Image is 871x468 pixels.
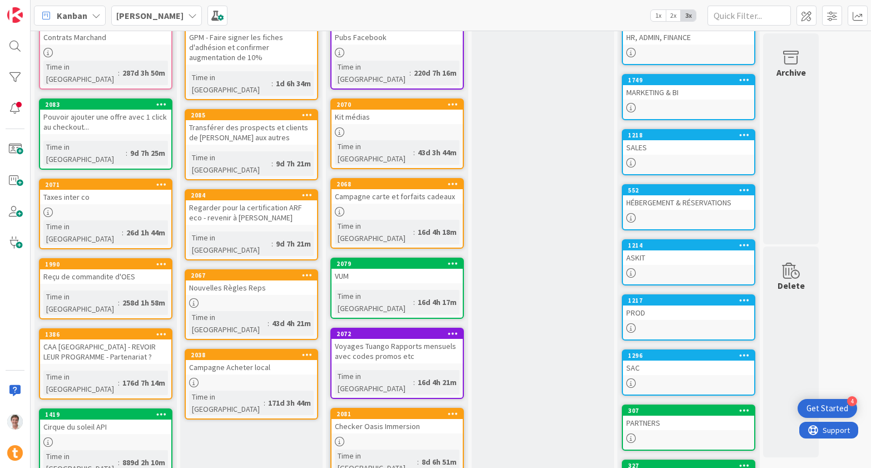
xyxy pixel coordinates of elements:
div: VUM [331,269,463,283]
div: 1419 [45,411,171,418]
div: 1214 [628,242,754,249]
div: 1218 [623,130,754,140]
div: 4 [847,396,857,406]
div: Taxes inter co [40,190,171,204]
div: Kit médias [331,110,463,124]
span: : [413,146,415,159]
div: 2067Nouvelles Règles Reps [186,270,317,295]
div: ASKIT [623,250,754,265]
div: 16d 4h 17m [415,296,459,308]
div: 176d 7h 14m [120,377,168,389]
div: 1d 6h 34m [273,77,314,90]
div: Reçu de commandite d'OES [40,269,171,284]
div: Time in [GEOGRAPHIC_DATA] [189,231,271,256]
div: Time in [GEOGRAPHIC_DATA] [189,151,271,176]
div: 16d 4h 18m [415,226,459,238]
div: 1386 [45,331,171,338]
div: 552 [623,185,754,195]
div: Time in [GEOGRAPHIC_DATA] [335,290,413,314]
div: 2067 [186,270,317,280]
div: GPM - Faire signer les fiches d'adhésion et confirmer augmentation de 10% [186,20,317,65]
div: HR, ADMIN, FINANCE [623,30,754,45]
span: : [118,297,120,309]
img: avatar [7,445,23,461]
div: 552 [628,186,754,194]
b: [PERSON_NAME] [116,10,184,21]
div: 1214ASKIT [623,240,754,265]
div: Pouvoir ajouter une offre avec 1 click au checkout... [40,110,171,134]
div: 2084 [191,191,317,199]
div: 1419Cirque du soleil API [40,410,171,434]
div: 2085Transférer des prospects et clients de [PERSON_NAME] aux autres [186,110,317,145]
div: 552HÉBERGEMENT & RÉSERVATIONS [623,185,754,210]
div: 2084 [186,190,317,200]
span: Support [23,2,51,15]
div: Time in [GEOGRAPHIC_DATA] [189,311,268,336]
span: Kanban [57,9,87,22]
div: 2083 [40,100,171,110]
div: 2072Voyages Tuango Rapports mensuels avec codes promos etc [331,329,463,363]
div: 2068 [331,179,463,189]
span: : [271,157,273,170]
div: 220d 7h 16m [411,67,459,79]
div: 2068Campagne carte et forfaits cadeaux [331,179,463,204]
img: JG [7,414,23,430]
div: SALES [623,140,754,155]
div: 2070 [336,101,463,109]
div: 287d 3h 50m [120,67,168,79]
div: Get Started [806,403,848,414]
div: MARKETING & BI [623,85,754,100]
div: 2083Pouvoir ajouter une offre avec 1 click au checkout... [40,100,171,134]
div: 1218SALES [623,130,754,155]
div: 258d 1h 58m [120,297,168,309]
div: 307PARTNERS [623,406,754,430]
span: : [413,226,415,238]
span: : [413,296,415,308]
input: Quick Filter... [707,6,791,26]
span: 2x [666,10,681,21]
div: PARTNERS [623,416,754,430]
div: Time in [GEOGRAPHIC_DATA] [43,371,118,395]
div: 1296 [628,352,754,359]
div: Time in [GEOGRAPHIC_DATA] [335,61,409,85]
div: 1990Reçu de commandite d'OES [40,259,171,284]
div: 43d 4h 21m [269,317,314,329]
div: CAA [GEOGRAPHIC_DATA] - REVOIR LEUR PROGRAMME - Partenariat ? [40,339,171,364]
div: Time in [GEOGRAPHIC_DATA] [335,220,413,244]
div: 2079VUM [331,259,463,283]
div: 8d 6h 51m [419,456,459,468]
div: 1990 [45,260,171,268]
div: 1749MARKETING & BI [623,75,754,100]
div: Contrats Marchand [40,30,171,45]
span: : [118,377,120,389]
div: 9d 7h 25m [127,147,168,159]
div: 1749 [628,76,754,84]
div: 2072 [336,330,463,338]
div: Cirque du soleil API [40,420,171,434]
div: Time in [GEOGRAPHIC_DATA] [189,391,264,415]
span: : [271,238,273,250]
div: SAC [623,361,754,375]
div: 2070Kit médias [331,100,463,124]
div: 2038Campagne Acheter local [186,350,317,375]
div: 2081Checker Oasis Immersion [331,409,463,433]
span: : [126,147,127,159]
div: 2079 [331,259,463,269]
div: 1218 [628,131,754,139]
div: Campagne Acheter local [186,360,317,375]
div: Time in [GEOGRAPHIC_DATA] [43,141,126,165]
div: Archive [776,66,806,79]
span: : [417,456,419,468]
span: 1x [651,10,666,21]
span: 3x [681,10,696,21]
div: Contrats Marchand [40,20,171,45]
div: 2083 [45,101,171,109]
div: 26d 1h 44m [123,226,168,239]
img: Visit kanbanzone.com [7,7,23,23]
div: 2084Regarder pour la certification ARF eco - revenir à [PERSON_NAME] [186,190,317,225]
div: HR, ADMIN, FINANCE [623,20,754,45]
div: 1217PROD [623,295,754,320]
div: 2038 [191,351,317,359]
div: 1419 [40,410,171,420]
div: HÉBERGEMENT & RÉSERVATIONS [623,195,754,210]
